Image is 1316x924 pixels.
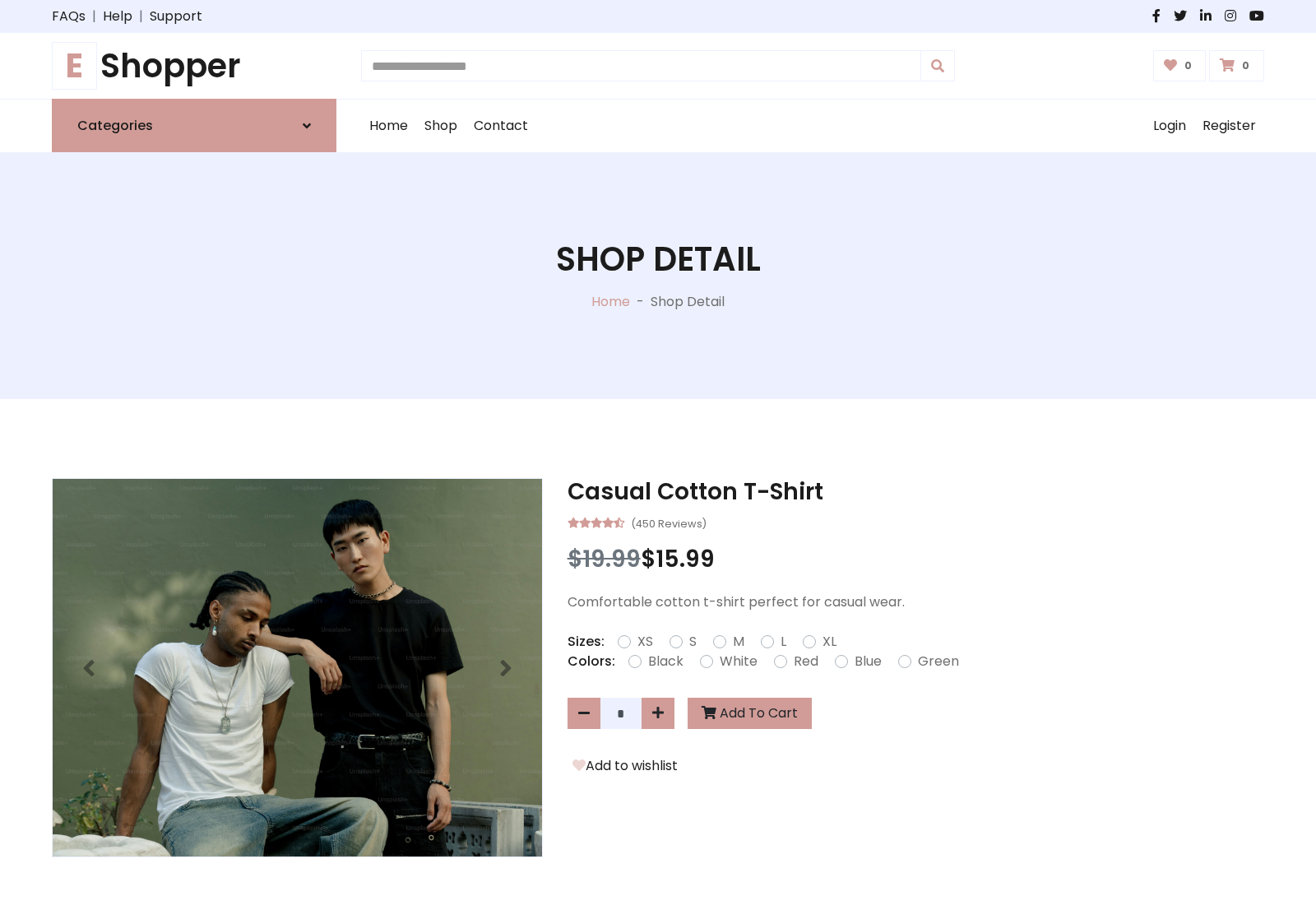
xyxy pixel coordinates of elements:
label: XL [822,632,836,652]
a: Register [1194,100,1264,152]
h1: Shopper [52,46,336,86]
a: 0 [1153,50,1207,81]
a: EShopper [52,46,336,86]
a: Shop [416,100,466,152]
button: Add To Cart [688,698,812,729]
a: Help [103,7,132,26]
label: Blue [855,652,882,671]
a: Categories [52,99,336,152]
span: | [132,7,150,26]
a: Home [361,100,416,152]
label: XS [637,632,653,652]
a: Contact [466,100,536,152]
h6: Categories [77,118,153,133]
p: Colors: [568,652,615,671]
a: Support [150,7,202,26]
label: Black [648,652,683,671]
p: Sizes: [568,632,605,652]
p: - [630,292,651,312]
span: 15.99 [656,543,715,575]
p: Comfortable cotton t-shirt perfect for casual wear. [568,592,1264,612]
label: L [781,632,786,652]
img: Image [53,479,542,857]
span: $19.99 [568,543,641,575]
h1: Shop Detail [556,239,761,279]
a: 0 [1209,50,1264,81]
label: Red [794,652,818,671]
label: S [689,632,697,652]
label: White [720,652,758,671]
h3: Casual Cotton T-Shirt [568,478,1264,506]
button: Add to wishlist [568,755,683,777]
span: 0 [1180,58,1196,73]
label: Green [918,652,959,671]
a: FAQs [52,7,86,26]
p: Shop Detail [651,292,725,312]
h3: $ [568,546,1264,573]
small: (450 Reviews) [631,513,707,532]
a: Login [1145,100,1194,152]
span: E [52,42,97,90]
span: 0 [1238,58,1253,73]
label: M [733,632,744,652]
a: Home [591,292,630,311]
span: | [86,7,103,26]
